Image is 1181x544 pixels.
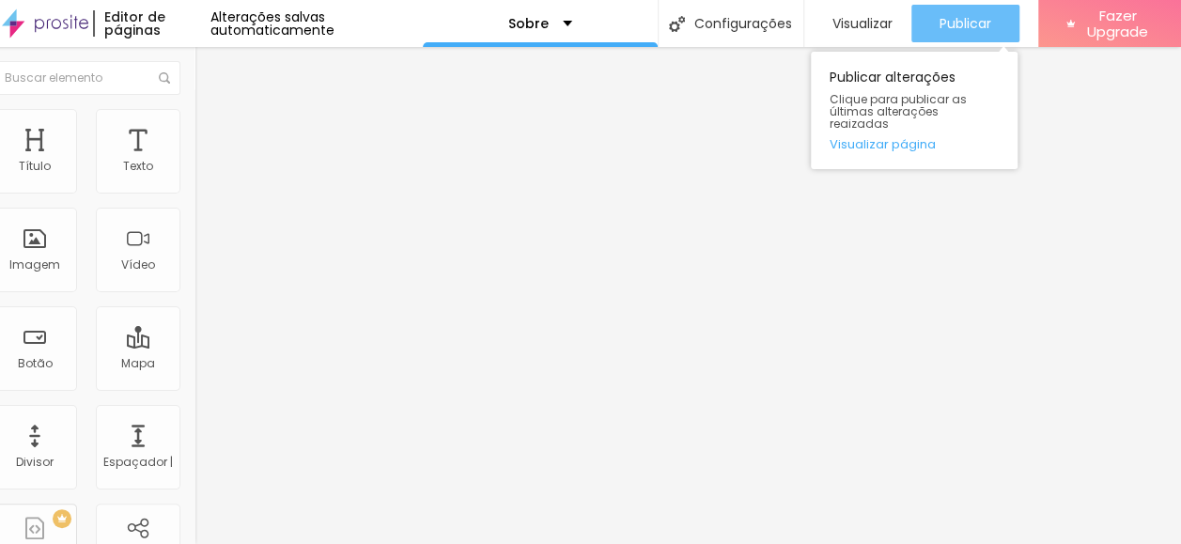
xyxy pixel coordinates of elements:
[830,138,999,150] a: Visualizar página
[669,16,685,32] img: Ícone
[18,357,53,370] div: Botão
[93,10,210,37] div: Editor de páginas
[830,68,956,86] font: Publicar alterações
[19,160,51,173] div: Título
[16,456,54,469] div: Divisor
[1082,8,1153,40] span: Fazer Upgrade
[804,5,911,42] button: Visualizar
[694,17,792,30] font: Configurações
[194,47,1181,544] iframe: Editor
[121,357,155,370] div: Mapa
[159,72,170,84] img: Ícone
[123,160,153,173] div: Texto
[940,16,991,31] span: Publicar
[830,93,999,131] span: Clique para publicar as últimas alterações reaizadas
[911,5,1019,42] button: Publicar
[508,17,549,30] p: Sobre
[210,10,423,37] div: Alterações salvas automaticamente
[103,456,173,469] div: Espaçador |
[121,258,155,272] div: Vídeo
[9,258,60,272] div: Imagem
[832,16,893,31] span: Visualizar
